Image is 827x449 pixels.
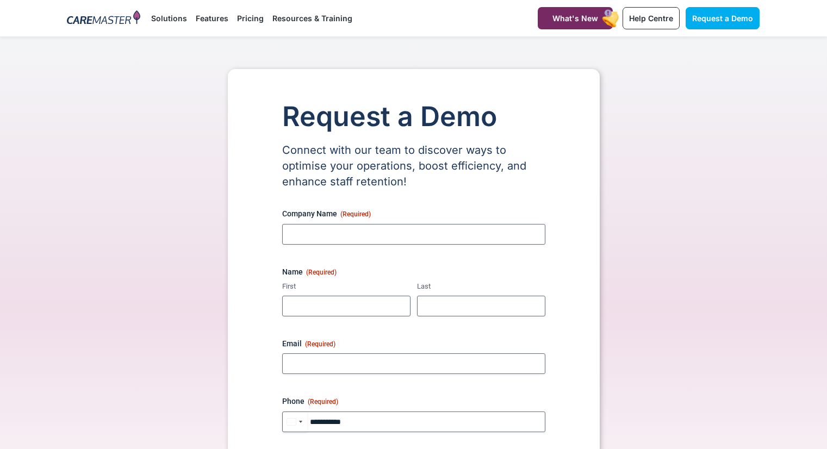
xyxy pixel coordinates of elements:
[282,282,411,292] label: First
[282,102,545,132] h1: Request a Demo
[686,7,760,29] a: Request a Demo
[692,14,753,23] span: Request a Demo
[552,14,598,23] span: What's New
[283,411,307,432] button: Selected country
[538,7,613,29] a: What's New
[282,142,545,190] p: Connect with our team to discover ways to optimise your operations, boost efficiency, and enhance...
[282,396,545,407] label: Phone
[340,210,371,218] span: (Required)
[282,338,545,349] label: Email
[629,14,673,23] span: Help Centre
[305,340,335,348] span: (Required)
[623,7,680,29] a: Help Centre
[306,269,337,276] span: (Required)
[417,282,545,292] label: Last
[67,10,140,27] img: CareMaster Logo
[308,398,338,406] span: (Required)
[282,266,337,277] legend: Name
[282,208,545,219] label: Company Name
